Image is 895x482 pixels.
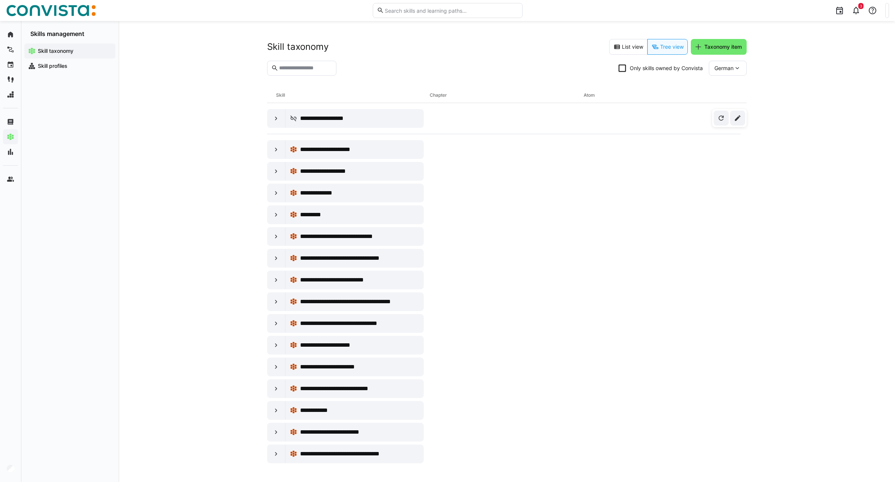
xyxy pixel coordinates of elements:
[714,64,734,72] span: German
[860,4,862,8] span: 3
[267,41,329,52] h2: Skill taxonomy
[430,88,584,103] div: Chapter
[609,39,647,55] eds-button-option: List view
[647,39,688,55] eds-button-option: Tree view
[691,39,747,55] button: Taxonomy item
[276,88,430,103] div: Skill
[619,64,703,72] eds-checkbox: Only skills owned by Convista
[384,7,518,14] input: Search skills and learning paths…
[584,88,738,103] div: Atom
[703,43,743,51] span: Taxonomy item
